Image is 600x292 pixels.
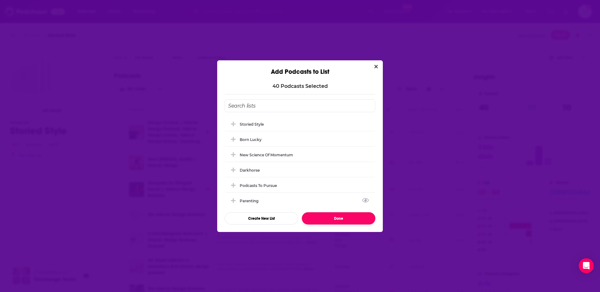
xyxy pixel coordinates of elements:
button: Close [372,63,380,71]
button: View Link [258,202,262,203]
div: Storied Style [240,122,264,127]
div: Add Podcast To List [225,99,375,224]
div: Parenting [240,199,262,203]
button: Done [302,212,375,224]
input: Search lists [225,99,375,112]
div: Darkhorse [240,168,260,173]
div: Podcasts to Pursue [240,183,277,188]
div: Born Lucky [240,137,262,142]
div: Parenting [225,194,375,208]
div: Darkhorse [225,163,375,177]
div: Podcasts to Pursue [225,179,375,192]
div: Add Podcasts to List [217,60,383,76]
div: Storied Style [225,117,375,131]
div: New Science of Momentum [240,153,293,157]
div: Open Intercom Messenger [579,258,594,273]
div: New Science of Momentum [225,148,375,162]
div: Born Lucky [225,133,375,146]
p: 40 Podcast s Selected [272,83,328,89]
button: Create New List [225,212,298,224]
